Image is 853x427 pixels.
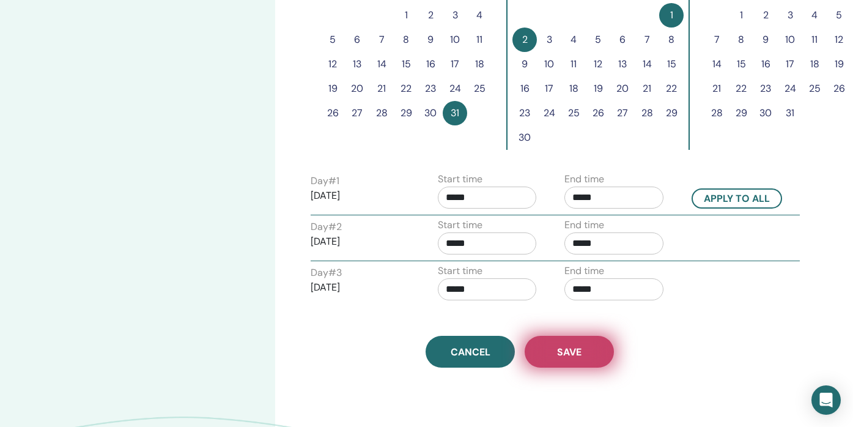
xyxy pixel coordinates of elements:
[610,52,635,76] button: 13
[512,52,537,76] button: 9
[394,76,418,101] button: 22
[311,280,410,295] p: [DATE]
[345,76,369,101] button: 20
[778,52,802,76] button: 17
[320,101,345,125] button: 26
[557,346,582,358] span: Save
[802,52,827,76] button: 18
[586,52,610,76] button: 12
[729,3,753,28] button: 1
[635,76,659,101] button: 21
[778,28,802,52] button: 10
[561,101,586,125] button: 25
[561,52,586,76] button: 11
[467,52,492,76] button: 18
[827,28,851,52] button: 12
[537,101,561,125] button: 24
[564,218,604,232] label: End time
[438,172,482,187] label: Start time
[537,76,561,101] button: 17
[659,3,684,28] button: 1
[418,101,443,125] button: 30
[320,76,345,101] button: 19
[586,101,610,125] button: 26
[610,76,635,101] button: 20
[802,76,827,101] button: 25
[802,3,827,28] button: 4
[659,101,684,125] button: 29
[418,3,443,28] button: 2
[704,52,729,76] button: 14
[418,76,443,101] button: 23
[394,3,418,28] button: 1
[610,28,635,52] button: 6
[311,234,410,249] p: [DATE]
[778,76,802,101] button: 24
[753,3,778,28] button: 2
[443,28,467,52] button: 10
[635,52,659,76] button: 14
[778,3,802,28] button: 3
[345,52,369,76] button: 13
[729,101,753,125] button: 29
[394,28,418,52] button: 8
[369,101,394,125] button: 28
[311,220,342,234] label: Day # 2
[512,101,537,125] button: 23
[692,188,782,209] button: Apply to all
[753,28,778,52] button: 9
[827,52,851,76] button: 19
[564,264,604,278] label: End time
[438,218,482,232] label: Start time
[525,336,614,368] button: Save
[311,265,342,280] label: Day # 3
[426,336,515,368] a: Cancel
[827,3,851,28] button: 5
[345,101,369,125] button: 27
[369,76,394,101] button: 21
[512,28,537,52] button: 2
[586,76,610,101] button: 19
[537,52,561,76] button: 10
[729,28,753,52] button: 8
[418,52,443,76] button: 16
[659,76,684,101] button: 22
[729,76,753,101] button: 22
[753,76,778,101] button: 23
[729,52,753,76] button: 15
[704,101,729,125] button: 28
[586,28,610,52] button: 5
[345,28,369,52] button: 6
[467,28,492,52] button: 11
[635,28,659,52] button: 7
[659,52,684,76] button: 15
[443,76,467,101] button: 24
[561,76,586,101] button: 18
[564,172,604,187] label: End time
[311,188,410,203] p: [DATE]
[778,101,802,125] button: 31
[512,76,537,101] button: 16
[443,101,467,125] button: 31
[311,174,339,188] label: Day # 1
[438,264,482,278] label: Start time
[418,28,443,52] button: 9
[467,3,492,28] button: 4
[394,101,418,125] button: 29
[610,101,635,125] button: 27
[802,28,827,52] button: 11
[561,28,586,52] button: 4
[537,28,561,52] button: 3
[753,101,778,125] button: 30
[811,385,841,415] div: Open Intercom Messenger
[704,28,729,52] button: 7
[635,101,659,125] button: 28
[512,125,537,150] button: 30
[827,76,851,101] button: 26
[369,28,394,52] button: 7
[753,52,778,76] button: 16
[320,52,345,76] button: 12
[320,28,345,52] button: 5
[443,3,467,28] button: 3
[467,76,492,101] button: 25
